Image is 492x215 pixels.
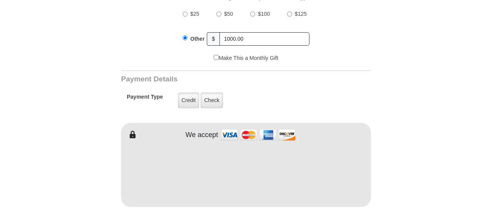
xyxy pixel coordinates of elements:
[219,32,309,46] input: Other Amount
[178,93,199,108] label: Credit
[121,75,317,84] h3: Payment Details
[186,131,218,139] h4: We accept
[190,36,204,42] span: Other
[214,54,278,62] label: Make This a Monthly Gift
[295,11,307,17] span: $125
[127,94,163,104] h5: Payment Type
[258,11,270,17] span: $100
[220,127,297,143] img: credit cards accepted
[214,55,219,60] input: Make This a Monthly Gift
[207,32,220,46] span: $
[190,11,199,17] span: $25
[224,11,233,17] span: $50
[201,93,223,108] label: Check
